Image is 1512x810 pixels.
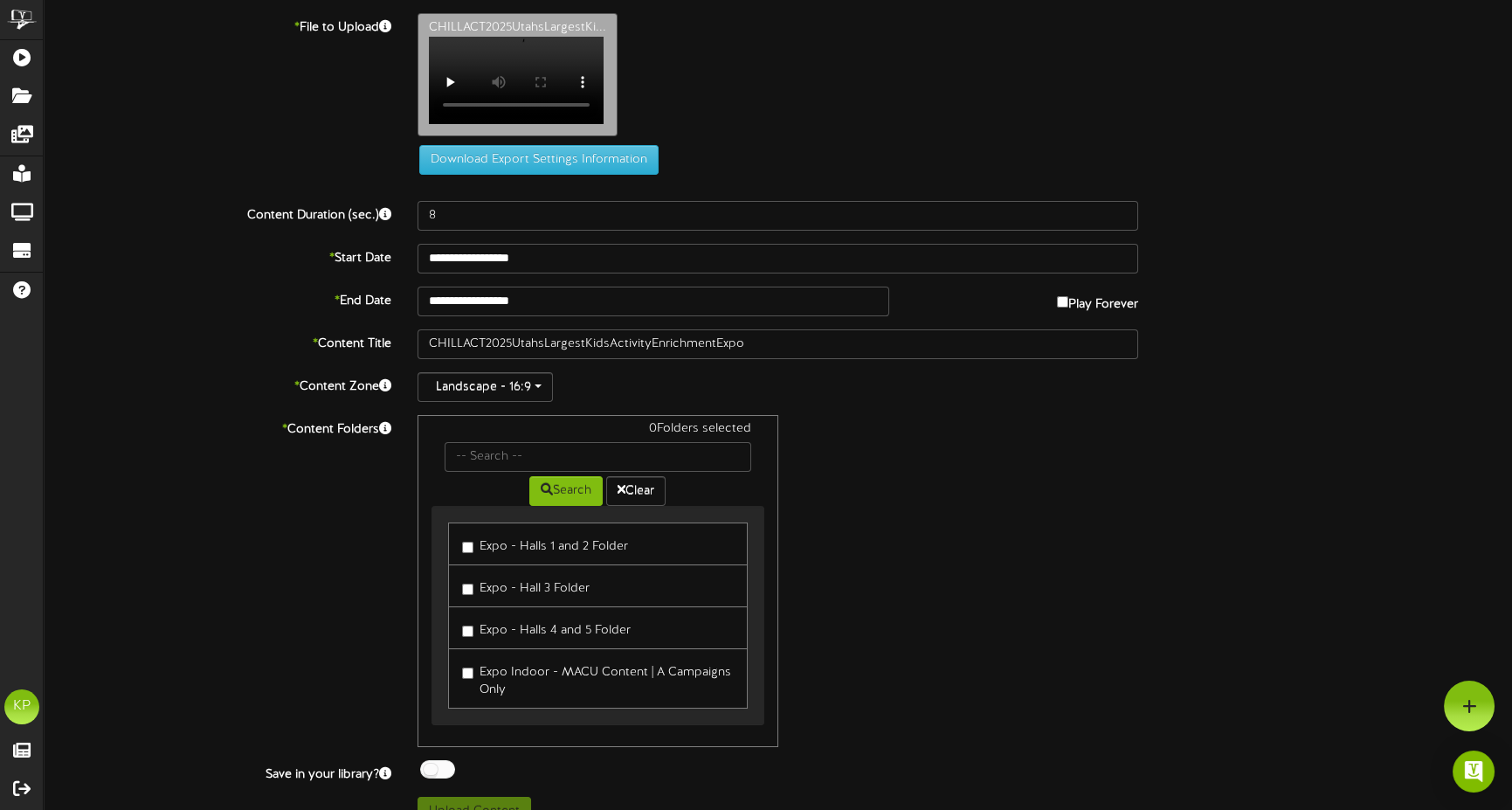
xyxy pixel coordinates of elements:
label: Expo - Halls 4 and 5 Folder [462,616,631,640]
input: Play Forever [1057,296,1068,308]
label: Save in your library? [31,760,404,784]
label: Content Zone [31,372,404,396]
label: Expo - Hall 3 Folder [462,574,590,598]
div: Open Intercom Messenger [1453,751,1495,793]
button: Download Export Settings Information [419,145,659,175]
input: Expo - Hall 3 Folder [462,584,473,595]
div: 0 Folders selected [432,420,764,442]
div: KP [4,689,39,724]
input: -- Search -- [445,442,751,472]
video: Your browser does not support HTML5 video. [429,37,604,124]
button: Clear [606,476,666,506]
label: Content Folders [31,415,404,439]
input: Expo - Halls 1 and 2 Folder [462,542,473,553]
label: Content Duration (sec.) [31,201,404,225]
label: Content Title [31,329,404,353]
button: Landscape - 16:9 [418,372,553,402]
label: Play Forever [1057,287,1138,314]
label: Expo Indoor - MACU Content | A Campaigns Only [462,658,734,699]
input: Title of this Content [418,329,1139,359]
label: End Date [31,287,404,310]
a: Download Export Settings Information [411,153,659,166]
label: Expo - Halls 1 and 2 Folder [462,532,628,556]
label: File to Upload [31,13,404,37]
label: Start Date [31,244,404,267]
input: Expo - Halls 4 and 5 Folder [462,626,473,637]
input: Expo Indoor - MACU Content | A Campaigns Only [462,668,473,679]
button: Search [529,476,603,506]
